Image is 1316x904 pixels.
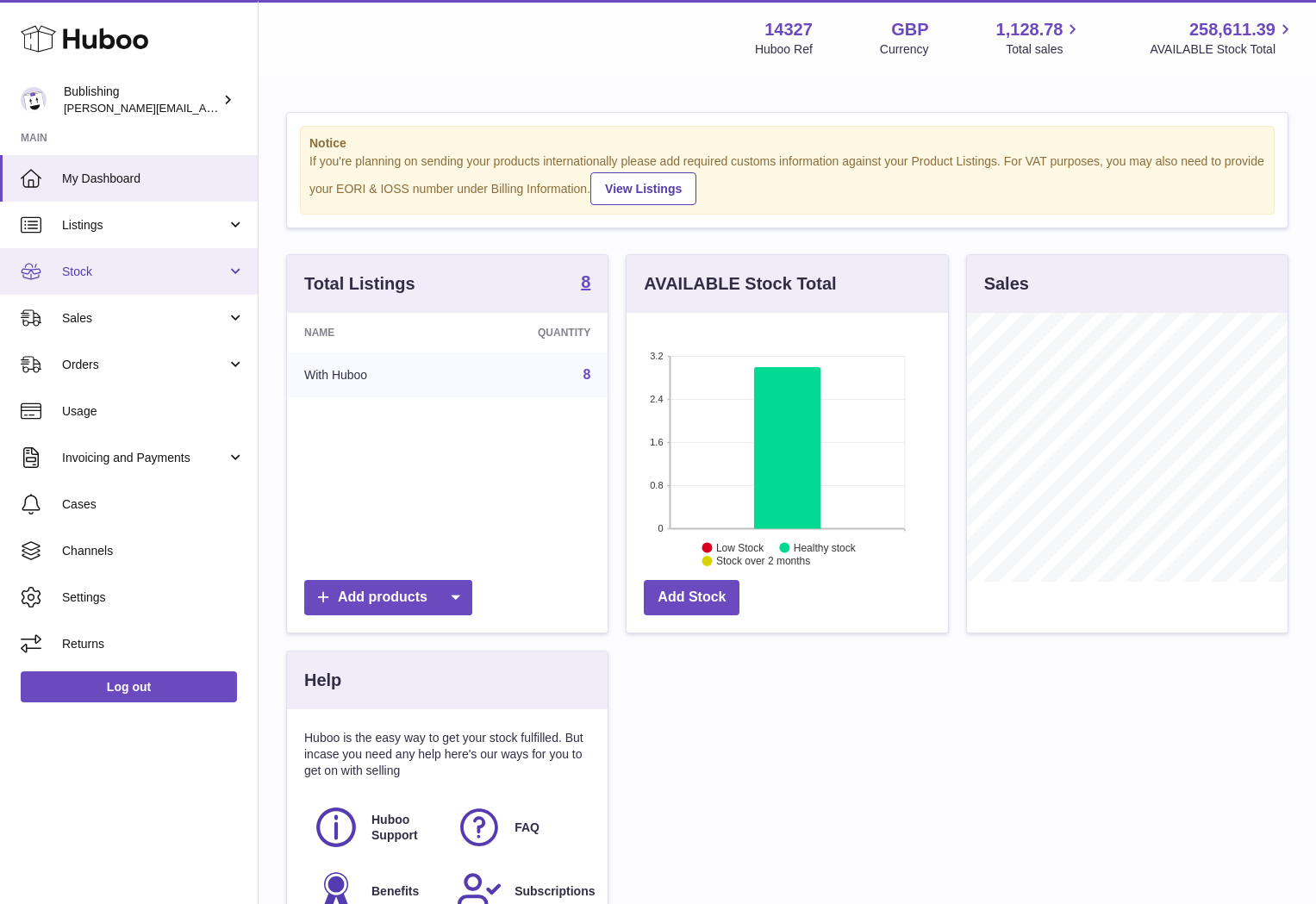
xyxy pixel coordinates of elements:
span: AVAILABLE Stock Total [1150,41,1295,58]
a: Add products [304,580,472,615]
a: 258,611.39 AVAILABLE Stock Total [1150,18,1295,58]
a: 8 [583,367,590,382]
div: Huboo Ref [755,41,813,58]
span: Settings [62,589,245,606]
span: [PERSON_NAME][EMAIL_ADDRESS][DOMAIN_NAME] [64,101,346,115]
span: Invoicing and Payments [62,450,227,466]
span: Usage [62,403,245,420]
a: Log out [21,671,237,702]
a: 1,128.78 Total sales [996,18,1083,58]
text: 1.6 [651,437,664,447]
span: My Dashboard [62,171,245,187]
text: Stock over 2 months [716,555,810,567]
span: 258,611.39 [1189,18,1275,41]
span: Cases [62,496,245,513]
span: FAQ [515,820,539,836]
span: Huboo Support [371,812,437,845]
text: 0 [658,523,664,533]
a: Add Stock [644,580,739,615]
span: Channels [62,543,245,559]
a: View Listings [590,172,696,205]
span: Stock [62,264,227,280]
div: Bublishing [64,84,219,116]
span: Benefits [371,883,419,900]
th: Name [287,313,456,352]
strong: 8 [581,273,590,290]
h3: Sales [984,272,1029,296]
a: Huboo Support [313,804,439,851]
text: Low Stock [716,541,764,553]
span: Orders [62,357,227,373]
h3: Help [304,669,341,692]
th: Quantity [456,313,608,352]
span: Sales [62,310,227,327]
span: Subscriptions [515,883,595,900]
div: Currency [880,41,929,58]
text: Healthy stock [794,541,857,553]
td: With Huboo [287,352,456,397]
span: Total sales [1006,41,1082,58]
a: FAQ [456,804,582,851]
div: If you're planning on sending your products internationally please add required customs informati... [309,153,1265,205]
span: Listings [62,217,227,234]
img: hamza@bublishing.com [21,87,47,113]
strong: Notice [309,135,1265,152]
p: Huboo is the easy way to get your stock fulfilled. But incase you need any help here's our ways f... [304,730,590,779]
text: 3.2 [651,351,664,361]
strong: 14327 [764,18,813,41]
text: 0.8 [651,480,664,490]
strong: GBP [891,18,928,41]
text: 2.4 [651,394,664,404]
span: 1,128.78 [996,18,1063,41]
span: Returns [62,636,245,652]
a: 8 [581,273,590,294]
h3: AVAILABLE Stock Total [644,272,836,296]
h3: Total Listings [304,272,415,296]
